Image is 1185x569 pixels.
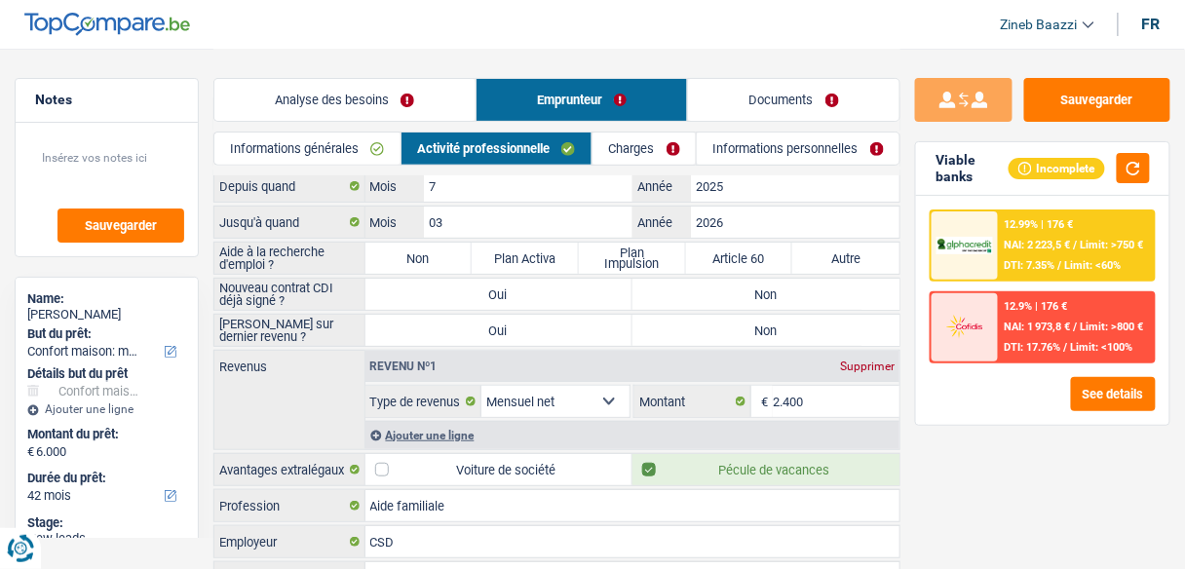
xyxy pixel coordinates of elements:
input: AAAA [691,207,899,238]
input: AAAA [691,171,899,202]
label: Autre [792,243,899,274]
div: Revenu nº1 [365,360,442,372]
a: Emprunteur [477,79,688,121]
span: DTI: 17.76% [1005,341,1061,354]
div: Ajouter une ligne [365,421,900,449]
label: Plan Activa [472,243,579,274]
label: Profession [214,490,365,521]
label: [PERSON_NAME] sur dernier revenu ? [214,315,365,346]
img: Cofidis [937,313,993,341]
a: Documents [688,79,899,121]
label: Durée du prêt: [27,471,182,486]
label: Type de revenus [365,386,482,417]
label: Article 60 [686,243,793,274]
label: But du prêt: [27,326,182,342]
div: Supprimer [835,360,899,372]
div: Détails but du prêt [27,366,186,382]
label: Employeur [214,526,365,557]
label: Jusqu'à quand [214,207,365,238]
a: Charges [592,133,696,165]
label: Oui [365,279,632,310]
input: MM [424,171,632,202]
img: TopCompare Logo [24,13,190,36]
button: Sauvegarder [1024,78,1170,122]
div: Viable banks [936,152,1009,185]
label: Non [632,279,899,310]
input: MM [424,207,632,238]
a: Informations générales [214,133,401,165]
label: Nouveau contrat CDI déjà signé ? [214,279,365,310]
label: Pécule de vacances [632,454,899,485]
img: AlphaCredit [937,237,993,254]
span: € [751,386,773,417]
a: Zineb Baazzi [985,9,1094,41]
span: NAI: 1 973,8 € [1005,321,1071,333]
span: Limit: <60% [1065,259,1122,272]
div: Name: [27,291,186,307]
div: 12.9% | 176 € [1005,300,1068,313]
a: Activité professionnelle [401,133,592,165]
a: Analyse des besoins [214,79,476,121]
label: Mois [365,207,424,238]
label: Depuis quand [214,171,365,202]
span: Limit: >800 € [1081,321,1144,333]
span: Sauvegarder [85,219,157,232]
span: / [1064,341,1068,354]
a: Informations personnelles [697,133,899,165]
span: / [1074,239,1078,251]
h5: Notes [35,92,178,108]
label: Aide à la recherche d'emploi ? [214,243,365,274]
button: Sauvegarder [57,209,184,243]
div: New leads [27,531,186,547]
label: Non [632,315,899,346]
div: 12.99% | 176 € [1005,218,1074,231]
label: Année [632,171,691,202]
label: Mois [365,171,424,202]
span: Zineb Baazzi [1001,17,1078,33]
label: Année [632,207,691,238]
div: Incomplete [1009,158,1105,179]
div: Ajouter une ligne [27,402,186,416]
button: See details [1071,377,1156,411]
span: NAI: 2 223,5 € [1005,239,1071,251]
label: Voiture de société [365,454,632,485]
div: Stage: [27,515,186,531]
span: / [1074,321,1078,333]
span: / [1058,259,1062,272]
label: Non [365,243,473,274]
div: fr [1142,15,1161,33]
label: Avantages extralégaux [214,454,365,485]
span: DTI: 7.35% [1005,259,1055,272]
label: Plan Impulsion [579,243,686,274]
label: Montant du prêt: [27,427,182,442]
span: Limit: >750 € [1081,239,1144,251]
span: Limit: <100% [1071,341,1133,354]
span: € [27,444,34,460]
label: Revenus [214,351,364,373]
label: Montant [634,386,751,417]
div: [PERSON_NAME] [27,307,186,322]
label: Oui [365,315,632,346]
